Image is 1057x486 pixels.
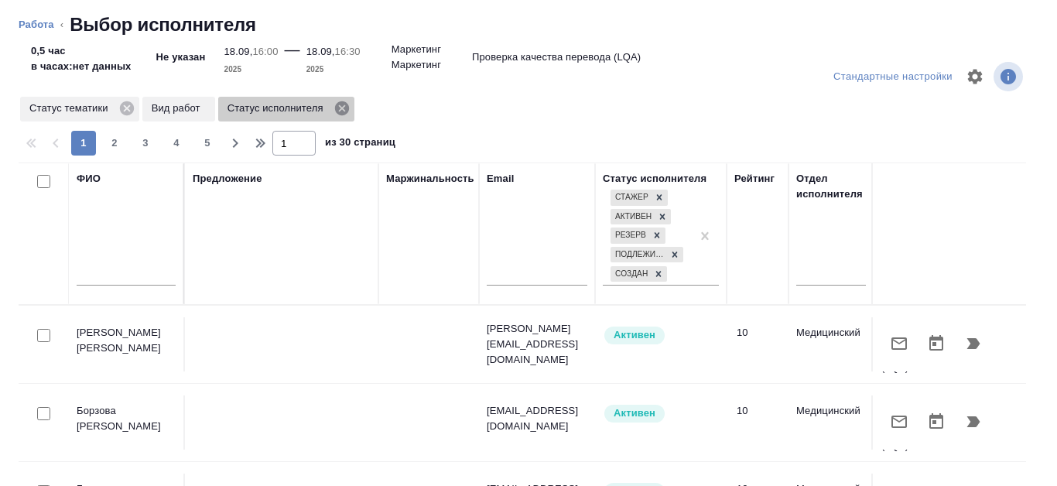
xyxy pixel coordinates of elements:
p: [PERSON_NAME][EMAIL_ADDRESS][DOMAIN_NAME] [487,321,587,368]
div: Маржинальность [386,171,474,187]
div: ФИО [77,171,101,187]
p: Активен [614,327,655,343]
div: Статус исполнителя [603,171,706,187]
div: 10 [737,325,781,341]
div: — [285,37,300,77]
p: Проверка качества перевода (LQA) [881,313,951,375]
div: Рядовой исполнитель: назначай с учетом рейтинга [603,325,719,346]
p: Активен [614,406,655,421]
nav: breadcrumb [19,12,1038,37]
span: Посмотреть информацию [994,62,1026,91]
p: Проверка качества перевода (LQA) [472,50,641,65]
p: Проверка качества перевода (LQA) [881,392,951,453]
div: Рейтинг [734,171,775,187]
div: Стажер, Активен, Резерв, Подлежит внедрению, Создан [609,245,685,265]
div: Активен [611,209,654,225]
div: split button [830,65,956,89]
div: Стажер, Активен, Резерв, Подлежит внедрению, Создан [609,226,667,245]
p: Маркетинг [392,42,441,57]
td: [PERSON_NAME] [PERSON_NAME] [69,317,185,371]
td: Борзова [PERSON_NAME] [69,395,185,450]
div: Отдел исполнителя [796,171,866,202]
span: 3 [133,135,158,151]
p: 18.09, [224,46,252,57]
h2: Выбор исполнителя [70,12,256,37]
li: ‹ [60,17,63,33]
span: из 30 страниц [325,133,395,156]
div: Email [487,171,514,187]
p: Статус тематики [29,101,114,116]
button: Продолжить [955,325,992,362]
div: Стажер, Активен, Резерв, Подлежит внедрению, Создан [609,188,669,207]
div: Создан [611,266,650,282]
button: 5 [195,131,220,156]
div: Подлежит внедрению [611,247,666,263]
div: Стажер [611,190,651,206]
button: 4 [164,131,189,156]
span: Настроить таблицу [956,58,994,95]
p: 16:00 [252,46,278,57]
button: Открыть календарь загрузки [918,325,955,362]
a: Работа [19,19,54,30]
button: Отправить предложение о работе [881,403,918,440]
p: Статус исполнителя [227,101,329,116]
div: Рядовой исполнитель: назначай с учетом рейтинга [603,403,719,424]
td: Медицинский [788,317,874,371]
span: 2 [102,135,127,151]
div: Предложение [193,171,262,187]
div: Резерв [611,228,648,244]
button: Продолжить [955,403,992,440]
p: [EMAIL_ADDRESS][DOMAIN_NAME] [487,403,587,434]
input: Выбери исполнителей, чтобы отправить приглашение на работу [37,329,50,342]
div: Статус исполнителя [218,97,354,122]
button: 3 [133,131,158,156]
div: Статус тематики [20,97,139,122]
div: Стажер, Активен, Резерв, Подлежит внедрению, Создан [609,265,669,284]
td: Медицинский [788,395,874,450]
span: 4 [164,135,189,151]
div: 10 [737,403,781,419]
span: 5 [195,135,220,151]
button: Открыть календарь загрузки [918,403,955,440]
p: Вид работ [152,101,206,116]
input: Выбери исполнителей, чтобы отправить приглашение на работу [37,407,50,420]
div: Стажер, Активен, Резерв, Подлежит внедрению, Создан [609,207,672,227]
button: 2 [102,131,127,156]
button: Отправить предложение о работе [881,325,918,362]
p: 16:30 [335,46,361,57]
p: 18.09, [306,46,335,57]
p: 0,5 час [31,43,132,59]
